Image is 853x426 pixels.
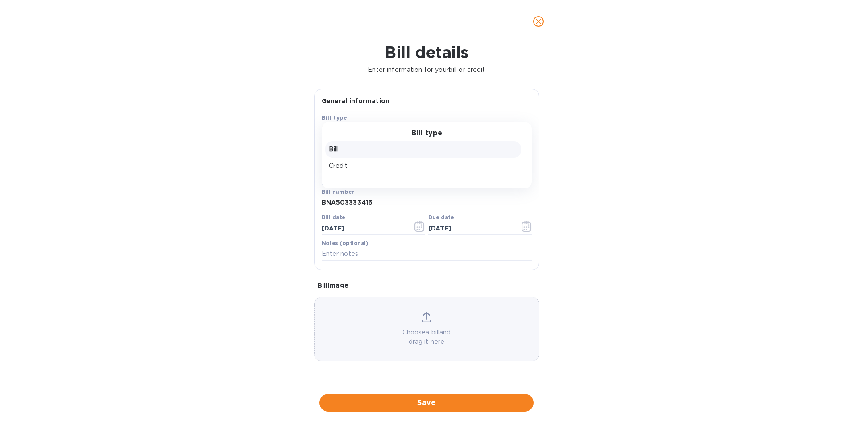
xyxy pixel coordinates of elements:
button: close [528,11,549,32]
input: Select date [322,221,406,235]
input: Enter notes [322,247,532,261]
label: Notes (optional) [322,241,369,246]
span: Save [327,397,526,408]
label: Due date [428,215,454,221]
input: Enter bill number [322,196,532,209]
p: Enter information for your bill or credit [7,65,846,75]
b: General information [322,97,390,104]
p: Credit [329,161,518,171]
label: Bill number [322,189,354,195]
input: Due date [428,221,513,235]
p: Choose a bill and drag it here [315,328,539,347]
h1: Bill details [7,43,846,62]
h3: Bill type [411,129,442,138]
p: Bill image [318,281,536,290]
button: Save [319,394,534,412]
b: Bill type [322,114,348,121]
label: Bill date [322,215,345,221]
b: Bill [322,125,332,132]
p: Bill [329,145,518,154]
